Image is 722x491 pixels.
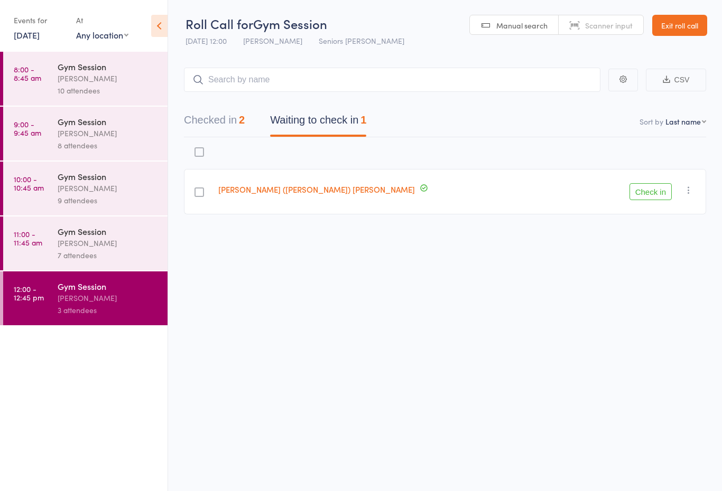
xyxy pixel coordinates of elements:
[58,237,159,249] div: [PERSON_NAME]
[14,175,44,192] time: 10:00 - 10:45 am
[243,35,302,46] span: [PERSON_NAME]
[360,114,366,126] div: 1
[14,12,66,29] div: Events for
[58,116,159,127] div: Gym Session
[3,271,168,325] a: 12:00 -12:45 pmGym Session[PERSON_NAME]3 attendees
[3,216,168,270] a: 11:00 -11:45 amGym Session[PERSON_NAME]7 attendees
[665,116,701,127] div: Last name
[218,184,415,195] a: [PERSON_NAME] ([PERSON_NAME]) [PERSON_NAME]
[76,29,128,41] div: Any location
[270,109,366,137] button: Waiting to check in1
[585,20,633,31] span: Scanner input
[496,20,548,31] span: Manual search
[58,249,159,261] div: 7 attendees
[3,52,168,106] a: 8:00 -8:45 amGym Session[PERSON_NAME]10 attendees
[58,84,159,97] div: 10 attendees
[14,65,41,82] time: 8:00 - 8:45 am
[58,194,159,206] div: 9 attendees
[3,107,168,160] a: 9:00 -9:45 amGym Session[PERSON_NAME]8 attendees
[14,285,44,301] time: 12:00 - 12:45 pm
[253,15,327,32] span: Gym Session
[184,109,245,137] button: Checked in2
[652,15,707,36] a: Exit roll call
[640,116,663,127] label: Sort by
[630,183,672,200] button: Check in
[58,171,159,182] div: Gym Session
[76,12,128,29] div: At
[58,182,159,194] div: [PERSON_NAME]
[186,35,227,46] span: [DATE] 12:00
[14,230,42,247] time: 11:00 - 11:45 am
[186,15,253,32] span: Roll Call for
[58,292,159,304] div: [PERSON_NAME]
[3,162,168,215] a: 10:00 -10:45 amGym Session[PERSON_NAME]9 attendees
[58,280,159,292] div: Gym Session
[319,35,404,46] span: Seniors [PERSON_NAME]
[58,127,159,139] div: [PERSON_NAME]
[58,139,159,152] div: 8 attendees
[58,304,159,316] div: 3 attendees
[14,120,41,137] time: 9:00 - 9:45 am
[14,29,40,41] a: [DATE]
[58,72,159,84] div: [PERSON_NAME]
[646,69,706,91] button: CSV
[58,61,159,72] div: Gym Session
[58,225,159,237] div: Gym Session
[239,114,245,126] div: 2
[184,68,600,92] input: Search by name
